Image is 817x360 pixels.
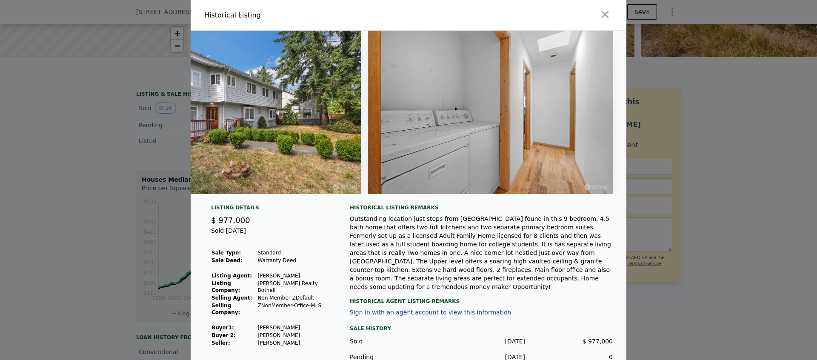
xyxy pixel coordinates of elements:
[257,257,329,264] td: Warranty Deed
[257,302,329,316] td: ZNonMember-Office-MLS
[350,204,613,211] div: Historical Listing remarks
[211,325,234,331] strong: Buyer 1 :
[211,250,241,256] strong: Sale Type:
[211,280,240,293] strong: Listing Company:
[257,272,329,280] td: [PERSON_NAME]
[257,280,329,294] td: [PERSON_NAME] Realty Bothell
[350,323,613,334] div: Sale History
[583,338,613,345] span: $ 977,000
[350,214,613,291] div: Outstanding location just steps from [GEOGRAPHIC_DATA] found in this 9 bedroom, 4.5 bath home tha...
[211,332,236,338] strong: Buyer 2:
[204,10,405,20] div: Historical Listing
[257,339,329,347] td: [PERSON_NAME]
[211,216,250,225] span: $ 977,000
[211,340,230,346] strong: Seller :
[257,324,329,331] td: [PERSON_NAME]
[350,291,613,305] div: Historical Agent Listing Remarks
[116,31,361,194] img: Property Img
[211,257,243,263] strong: Sale Deed:
[211,226,329,242] div: Sold [DATE]
[211,303,240,315] strong: Selling Company:
[257,294,329,302] td: Non Member ZDefault
[211,295,252,301] strong: Selling Agent:
[257,249,329,257] td: Standard
[368,31,613,194] img: Property Img
[437,337,525,346] div: [DATE]
[211,204,329,214] div: Listing Details
[350,337,437,346] div: Sold
[350,309,511,316] button: Sign in with an agent account to view this information
[211,273,252,279] strong: Listing Agent:
[257,331,329,339] td: [PERSON_NAME]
